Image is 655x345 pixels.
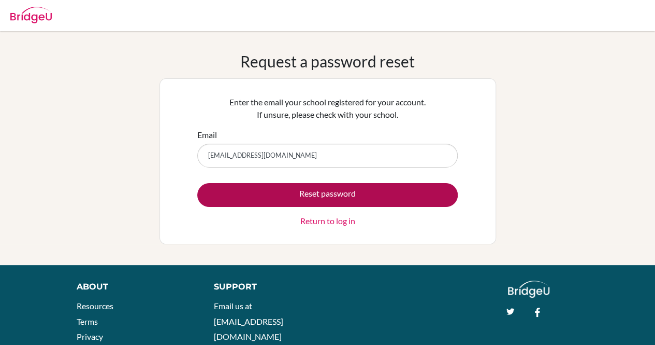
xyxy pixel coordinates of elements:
[77,316,98,326] a: Terms
[197,96,458,121] p: Enter the email your school registered for your account. If unsure, please check with your school.
[214,301,283,341] a: Email us at [EMAIL_ADDRESS][DOMAIN_NAME]
[77,301,113,311] a: Resources
[10,7,52,23] img: Bridge-U
[300,215,355,227] a: Return to log in
[77,281,191,293] div: About
[214,281,317,293] div: Support
[197,183,458,207] button: Reset password
[240,52,415,71] h1: Request a password reset
[77,332,103,341] a: Privacy
[508,281,550,298] img: logo_white@2x-f4f0deed5e89b7ecb1c2cc34c3e3d731f90f0f143d5ea2071677605dd97b5244.png
[197,129,217,141] label: Email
